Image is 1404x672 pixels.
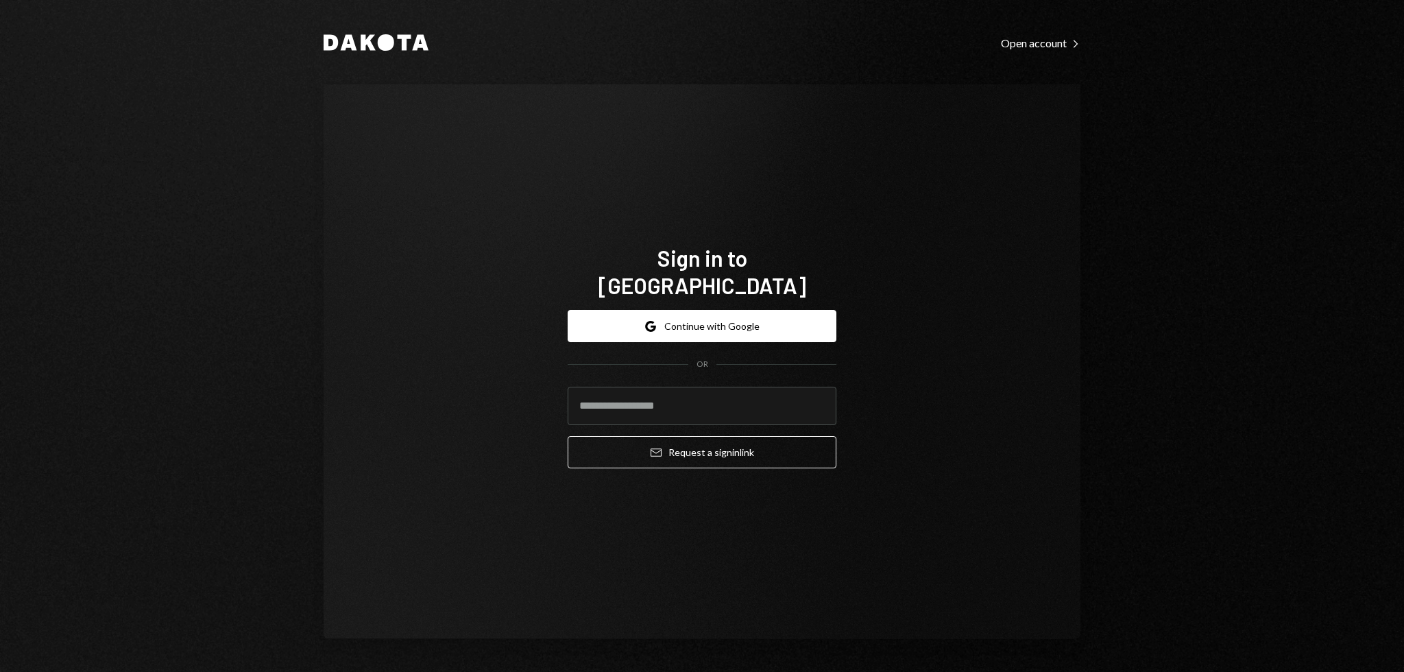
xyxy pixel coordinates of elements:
[1001,36,1080,50] div: Open account
[568,310,836,342] button: Continue with Google
[568,436,836,468] button: Request a signinlink
[1001,35,1080,50] a: Open account
[697,359,708,370] div: OR
[568,244,836,299] h1: Sign in to [GEOGRAPHIC_DATA]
